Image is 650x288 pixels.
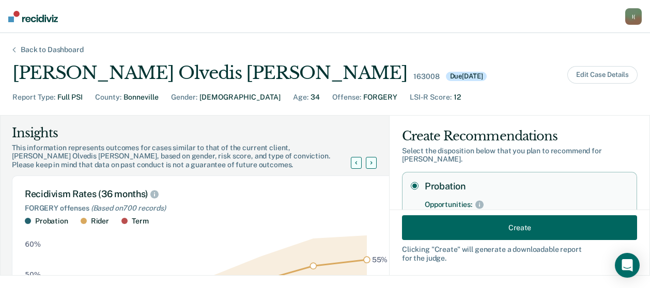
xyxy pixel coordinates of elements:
div: Back to Dashboard [8,45,96,54]
button: Create [402,215,637,240]
div: Report Type : [12,92,55,103]
div: Term [132,217,148,226]
div: [PERSON_NAME] Olvedis [PERSON_NAME] [12,62,407,84]
div: Select the disposition below that you plan to recommend for [PERSON_NAME] . [402,147,637,164]
div: Bonneville [123,92,159,103]
div: FORGERY [363,92,397,103]
div: FORGERY offenses [25,204,389,213]
div: I ( [625,8,642,25]
div: 34 [311,92,320,103]
img: Recidiviz [8,11,58,22]
div: Recidivism Rates (36 months) [25,188,389,200]
button: Edit Case Details [567,66,638,84]
div: Age : [293,92,308,103]
div: Insights [12,125,363,141]
button: I( [625,8,642,25]
span: (Based on 700 records ) [91,204,166,212]
div: Open Intercom Messenger [615,253,640,278]
div: This information represents outcomes for cases similar to that of the current client, [PERSON_NAM... [12,143,363,169]
div: [DEMOGRAPHIC_DATA] [199,92,281,103]
div: Rider [91,217,109,226]
div: Create Recommendations [402,128,637,145]
div: Due [DATE] [446,72,487,81]
text: 55% [372,255,388,264]
div: Full PSI [57,92,83,103]
text: 60% [25,241,41,249]
div: Offense : [332,92,361,103]
div: LSI-R Score : [410,92,452,103]
div: Probation [35,217,68,226]
div: Opportunities: [425,200,472,209]
label: Probation [425,181,628,192]
div: 163008 [413,72,439,81]
div: 12 [454,92,461,103]
div: Gender : [171,92,197,103]
text: 50% [25,271,41,279]
div: County : [95,92,121,103]
div: Clicking " Create " will generate a downloadable report for the judge. [402,245,637,263]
